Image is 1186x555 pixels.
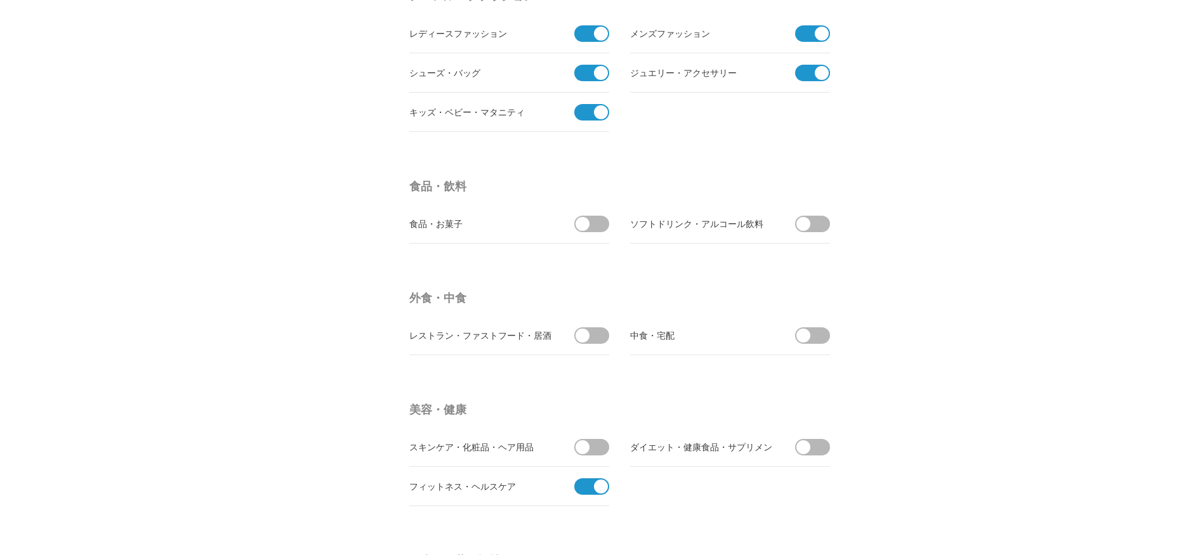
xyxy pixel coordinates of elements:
[630,327,773,343] div: 中食・宅配
[409,327,552,343] div: レストラン・ファストフード・居酒屋
[409,175,834,198] h4: 食品・飲料
[630,25,773,41] div: メンズファッション
[409,104,552,120] div: キッズ・ベビー・マタニティ
[409,439,552,455] div: スキンケア・化粧品・ヘア用品
[409,398,834,421] h4: 美容・健康
[409,216,552,232] div: 食品・お菓子
[409,478,552,494] div: フィットネス・ヘルスケア
[409,65,552,81] div: シューズ・バッグ
[409,287,834,310] h4: 外食・中食
[630,216,773,232] div: ソフトドリンク・アルコール飲料
[630,439,773,455] div: ダイエット・健康食品・サプリメント
[630,65,773,81] div: ジュエリー・アクセサリー
[409,25,552,41] div: レディースファッション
